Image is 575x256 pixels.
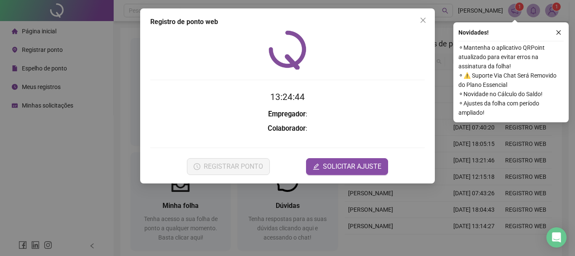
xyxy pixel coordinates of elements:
[150,17,425,27] div: Registro de ponto web
[458,71,564,89] span: ⚬ ⚠️ Suporte Via Chat Será Removido do Plano Essencial
[458,89,564,99] span: ⚬ Novidade no Cálculo do Saldo!
[150,109,425,120] h3: :
[458,99,564,117] span: ⚬ Ajustes da folha com período ampliado!
[150,123,425,134] h3: :
[268,110,306,118] strong: Empregador
[313,163,319,170] span: edit
[420,17,426,24] span: close
[556,30,562,35] span: close
[187,158,270,175] button: REGISTRAR PONTO
[458,28,489,37] span: Novidades !
[270,92,305,102] time: 13:24:44
[458,43,564,71] span: ⚬ Mantenha o aplicativo QRPoint atualizado para evitar erros na assinatura da folha!
[269,30,306,70] img: QRPoint
[306,158,388,175] button: editSOLICITAR AJUSTE
[416,13,430,27] button: Close
[546,227,567,248] div: Open Intercom Messenger
[268,124,306,132] strong: Colaborador
[323,162,381,172] span: SOLICITAR AJUSTE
